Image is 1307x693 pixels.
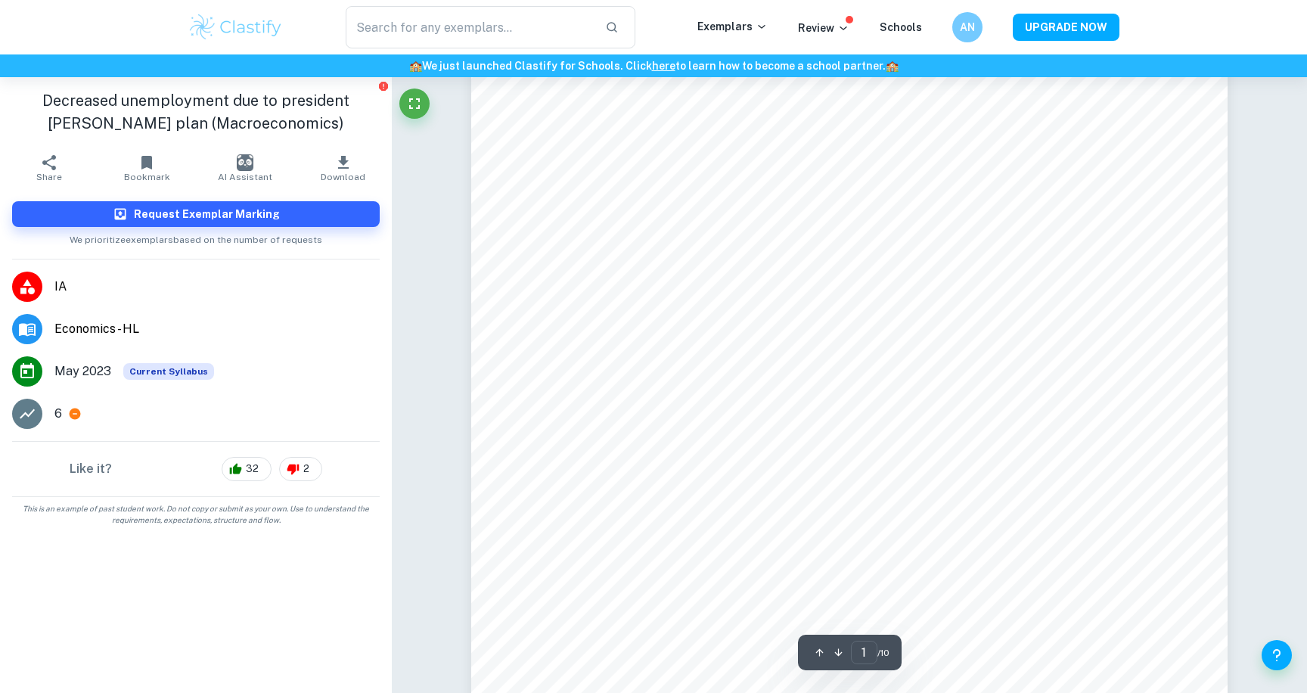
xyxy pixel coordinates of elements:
div: This exemplar is based on the current syllabus. Feel free to refer to it for inspiration/ideas wh... [123,363,214,380]
button: AN [952,12,983,42]
h1: Decreased unemployment due to president [PERSON_NAME] plan (Macroeconomics) [12,89,380,135]
span: 2 [295,461,318,477]
img: AI Assistant [237,154,253,171]
div: 32 [222,457,272,481]
button: Report issue [377,80,389,92]
a: Schools [880,21,922,33]
h6: Request Exemplar Marking [134,206,280,222]
span: Economics - HL [54,320,380,338]
span: Current Syllabus [123,363,214,380]
h6: AN [959,19,976,36]
span: / 10 [877,646,889,660]
button: Fullscreen [399,89,430,119]
span: Share [36,172,62,182]
div: 2 [279,457,322,481]
span: This is an example of past student work. Do not copy or submit as your own. Use to understand the... [6,503,386,526]
span: May 2023 [54,362,111,381]
span: 🏫 [409,60,422,72]
span: We prioritize exemplars based on the number of requests [70,227,322,247]
button: Help and Feedback [1262,640,1292,670]
button: Bookmark [98,147,197,189]
p: Review [798,20,849,36]
button: Download [294,147,393,189]
p: Exemplars [697,18,768,35]
p: 6 [54,405,62,423]
span: Download [321,172,365,182]
span: AI Assistant [218,172,272,182]
input: Search for any exemplars... [346,6,593,48]
h6: Like it? [70,460,112,478]
a: here [652,60,675,72]
button: AI Assistant [196,147,294,189]
span: 32 [237,461,267,477]
img: Clastify logo [188,12,284,42]
span: 🏫 [886,60,899,72]
span: IA [54,278,380,296]
button: Request Exemplar Marking [12,201,380,227]
span: Bookmark [124,172,170,182]
button: UPGRADE NOW [1013,14,1119,41]
h6: We just launched Clastify for Schools. Click to learn how to become a school partner. [3,57,1304,74]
